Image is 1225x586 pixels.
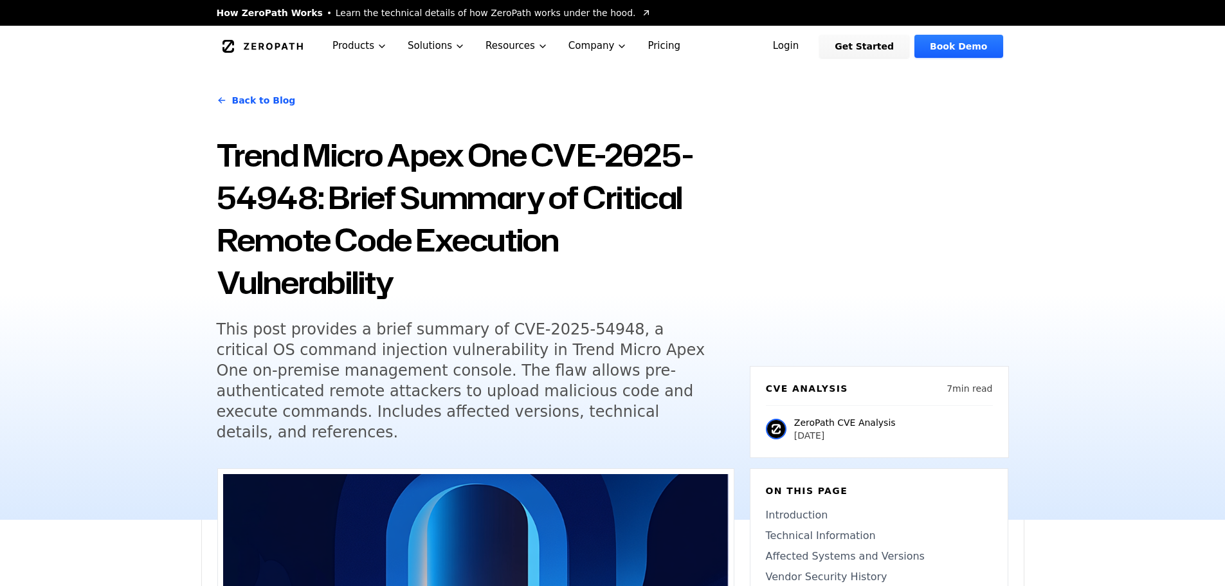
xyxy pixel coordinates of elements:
a: Login [758,35,815,58]
button: Products [322,26,397,66]
a: Affected Systems and Versions [766,549,992,564]
a: Vendor Security History [766,569,992,585]
h1: Trend Micro Apex One CVE-2025-54948: Brief Summary of Critical Remote Code Execution Vulnerability [217,134,734,304]
p: 7 min read [947,382,992,395]
p: ZeroPath CVE Analysis [794,416,896,429]
a: Technical Information [766,528,992,544]
a: Back to Blog [217,82,296,118]
button: Solutions [397,26,475,66]
h6: CVE Analysis [766,382,848,395]
p: [DATE] [794,429,896,442]
h6: On this page [766,484,992,497]
a: Introduction [766,508,992,523]
button: Resources [475,26,558,66]
img: ZeroPath CVE Analysis [766,419,786,439]
span: Learn the technical details of how ZeroPath works under the hood. [336,6,636,19]
a: Get Started [819,35,909,58]
nav: Global [201,26,1024,66]
a: Book Demo [914,35,1003,58]
span: How ZeroPath Works [217,6,323,19]
a: How ZeroPath WorksLearn the technical details of how ZeroPath works under the hood. [217,6,651,19]
a: Pricing [637,26,691,66]
h5: This post provides a brief summary of CVE-2025-54948, a critical OS command injection vulnerabili... [217,319,711,443]
button: Company [558,26,638,66]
